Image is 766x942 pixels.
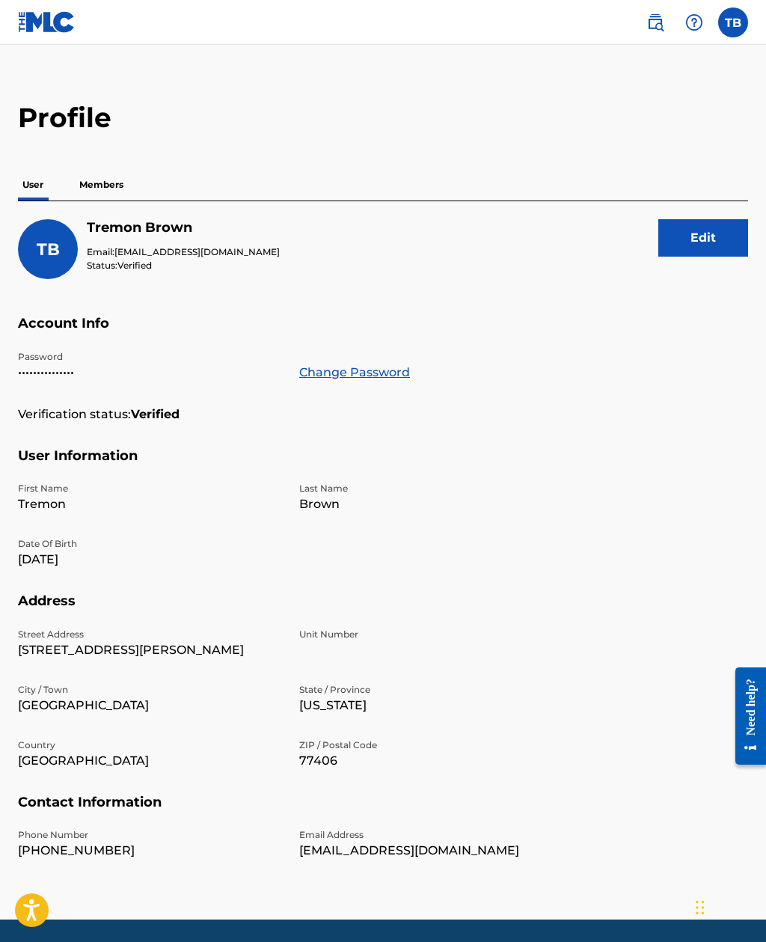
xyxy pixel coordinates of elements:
[685,13,703,31] img: help
[114,246,280,257] span: [EMAIL_ADDRESS][DOMAIN_NAME]
[299,495,563,513] p: Brown
[117,260,152,271] span: Verified
[299,364,410,382] a: Change Password
[18,537,281,551] p: Date Of Birth
[18,350,281,364] p: Password
[18,752,281,770] p: [GEOGRAPHIC_DATA]
[299,482,563,495] p: Last Name
[658,219,748,257] button: Edit
[718,7,748,37] div: User Menu
[18,683,281,697] p: City / Town
[18,738,281,752] p: Country
[18,101,748,135] h2: Profile
[18,641,281,659] p: [STREET_ADDRESS][PERSON_NAME]
[131,406,180,423] strong: Verified
[18,11,76,33] img: MLC Logo
[18,406,131,423] p: Verification status:
[18,447,748,483] h5: User Information
[18,628,281,641] p: Street Address
[87,219,280,236] h5: Tremon Brown
[299,842,563,860] p: [EMAIL_ADDRESS][DOMAIN_NAME]
[87,259,280,272] p: Status:
[18,593,748,628] h5: Address
[299,683,563,697] p: State / Province
[75,169,128,201] p: Members
[640,7,670,37] a: Public Search
[18,551,281,569] p: [DATE]
[724,655,766,778] iframe: Resource Center
[299,628,563,641] p: Unit Number
[87,245,280,259] p: Email:
[18,828,281,842] p: Phone Number
[18,169,48,201] p: User
[691,870,766,942] iframe: Chat Widget
[299,697,563,715] p: [US_STATE]
[299,828,563,842] p: Email Address
[18,495,281,513] p: Tremon
[37,239,60,260] span: TB
[18,364,281,382] p: •••••••••••••••
[646,13,664,31] img: search
[18,794,748,829] h5: Contact Information
[299,738,563,752] p: ZIP / Postal Code
[696,885,705,930] div: Drag
[18,842,281,860] p: [PHONE_NUMBER]
[679,7,709,37] div: Help
[18,482,281,495] p: First Name
[18,315,748,350] h5: Account Info
[18,697,281,715] p: [GEOGRAPHIC_DATA]
[299,752,563,770] p: 77406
